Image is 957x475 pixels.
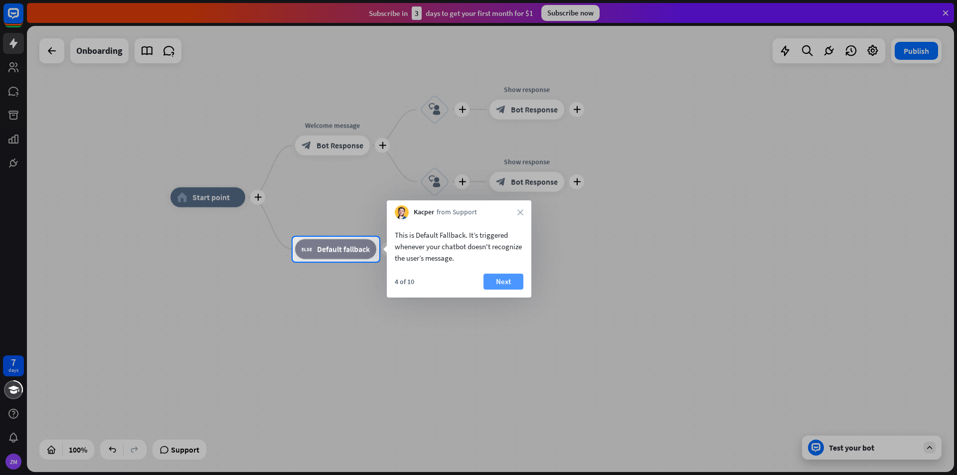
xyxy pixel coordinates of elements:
[483,274,523,290] button: Next
[517,209,523,215] i: close
[414,207,434,217] span: Kacper
[317,244,370,254] span: Default fallback
[437,207,477,217] span: from Support
[395,229,523,264] div: This is Default Fallback. It’s triggered whenever your chatbot doesn't recognize the user’s message.
[395,277,414,286] div: 4 of 10
[302,244,312,254] i: block_fallback
[8,4,38,34] button: Open LiveChat chat widget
